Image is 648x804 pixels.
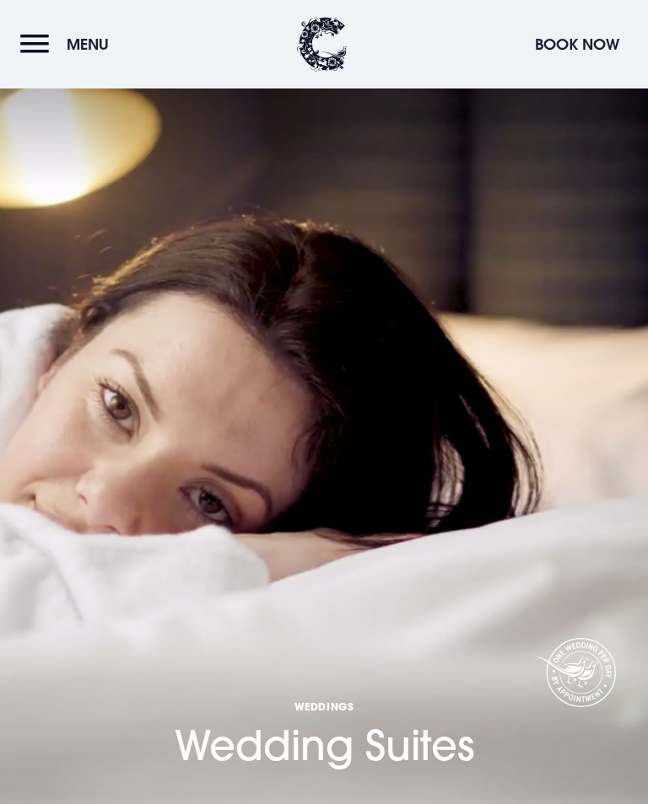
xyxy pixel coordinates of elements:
[20,26,117,62] button: Menu
[526,26,628,62] button: Book Now
[67,35,109,54] span: Menu
[175,699,474,770] h1: Wedding Suites
[175,699,474,713] span: Weddings
[297,17,348,72] img: Clandeboye Lodge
